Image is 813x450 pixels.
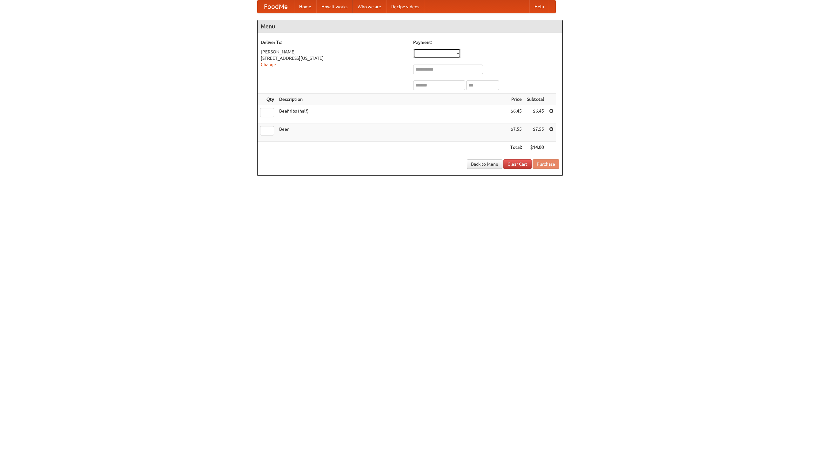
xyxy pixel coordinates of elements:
[524,93,547,105] th: Subtotal
[353,0,386,13] a: Who we are
[524,142,547,153] th: $14.00
[524,123,547,142] td: $7.55
[386,0,424,13] a: Recipe videos
[533,159,559,169] button: Purchase
[261,55,407,61] div: [STREET_ADDRESS][US_STATE]
[524,105,547,123] td: $6.45
[508,105,524,123] td: $6.45
[294,0,316,13] a: Home
[508,142,524,153] th: Total:
[508,123,524,142] td: $7.55
[277,123,508,142] td: Beer
[258,93,277,105] th: Qty
[508,93,524,105] th: Price
[503,159,532,169] a: Clear Cart
[261,49,407,55] div: [PERSON_NAME]
[529,0,549,13] a: Help
[467,159,502,169] a: Back to Menu
[261,39,407,45] h5: Deliver To:
[261,62,276,67] a: Change
[316,0,353,13] a: How it works
[413,39,559,45] h5: Payment:
[277,105,508,123] td: Beef ribs (half)
[277,93,508,105] th: Description
[258,0,294,13] a: FoodMe
[258,20,562,33] h4: Menu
